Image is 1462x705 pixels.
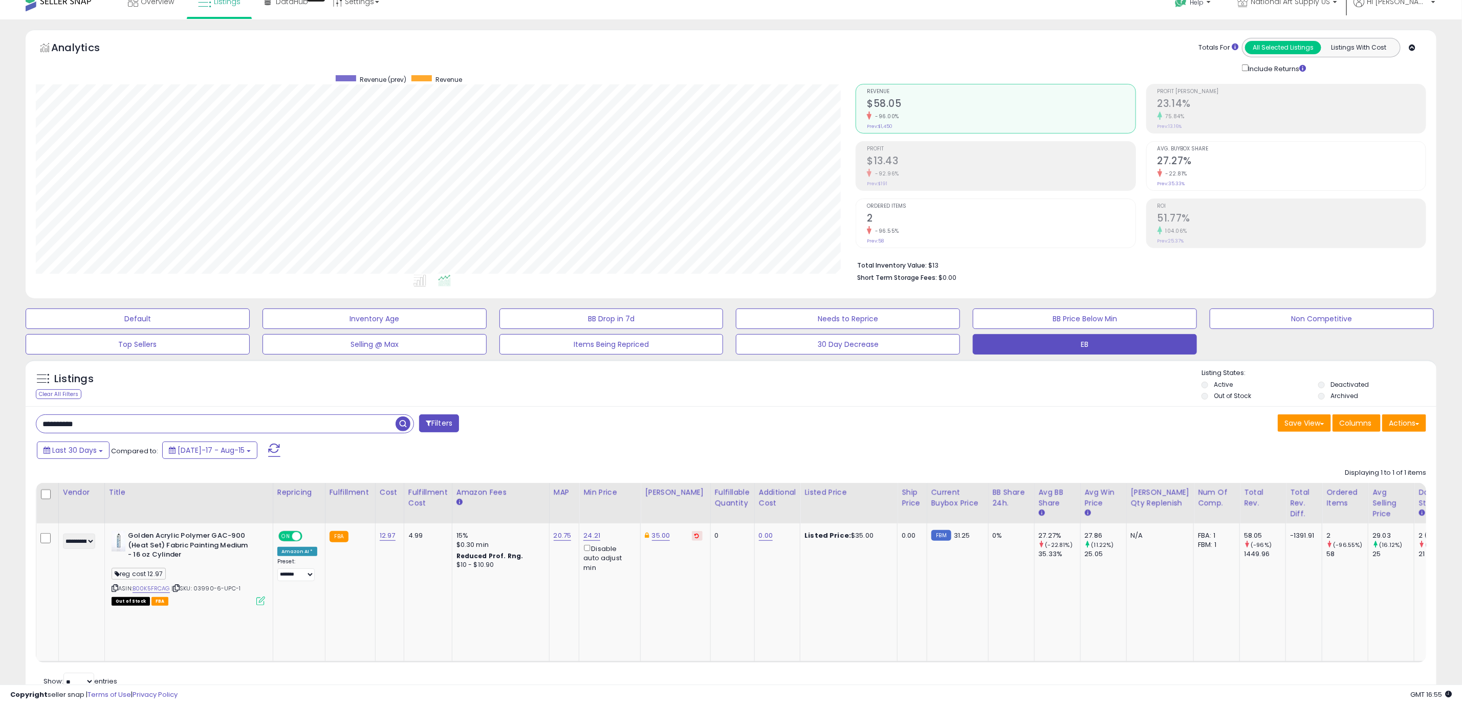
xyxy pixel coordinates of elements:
[171,584,241,592] span: | SKU: 03990-6-UPC-1
[1330,380,1369,389] label: Deactivated
[1214,391,1251,400] label: Out of Stock
[1419,509,1425,518] small: Days In Stock.
[1321,41,1397,54] button: Listings With Cost
[954,531,970,540] span: 31.25
[1158,212,1426,226] h2: 51.77%
[499,334,724,355] button: Items Being Repriced
[1326,531,1368,540] div: 2
[1251,541,1272,549] small: (-96%)
[10,690,48,699] strong: Copyright
[1039,487,1076,509] div: Avg BB Share
[902,531,919,540] div: 0.00
[51,40,120,57] h5: Analytics
[162,442,257,459] button: [DATE]-17 - Aug-15
[360,75,406,84] span: Revenue (prev)
[1126,483,1194,523] th: Please note that this number is a calculation based on your required days of coverage and your ve...
[1419,487,1456,509] div: Days In Stock
[1382,414,1426,432] button: Actions
[1092,541,1114,549] small: (11.22%)
[867,204,1135,209] span: Ordered Items
[456,561,541,569] div: $10 - $10.90
[419,414,459,432] button: Filters
[151,597,169,606] span: FBA
[1278,414,1331,432] button: Save View
[26,334,250,355] button: Top Sellers
[10,690,178,700] div: seller snap | |
[1085,549,1126,559] div: 25.05
[871,113,899,120] small: -96.00%
[1202,368,1436,378] p: Listing States:
[456,552,523,560] b: Reduced Prof. Rng.
[52,445,97,455] span: Last 30 Days
[867,155,1135,169] h2: $13.43
[1039,531,1080,540] div: 27.27%
[1158,155,1426,169] h2: 27.27%
[1198,43,1238,53] div: Totals For
[277,487,321,498] div: Repricing
[178,445,245,455] span: [DATE]-17 - Aug-15
[1339,418,1371,428] span: Columns
[380,487,400,498] div: Cost
[1244,487,1281,509] div: Total Rev.
[1039,549,1080,559] div: 35.33%
[456,540,541,549] div: $0.30 min
[583,543,632,572] div: Disable auto adjust min
[109,487,269,498] div: Title
[652,531,670,541] a: 35.00
[1045,541,1073,549] small: (-22.81%)
[1410,690,1452,699] span: 2025-09-15 16:55 GMT
[993,531,1027,540] div: 0%
[1039,509,1045,518] small: Avg BB Share.
[973,334,1197,355] button: EB
[1334,541,1363,549] small: (-96.55%)
[867,89,1135,95] span: Revenue
[263,334,487,355] button: Selling @ Max
[857,273,937,282] b: Short Term Storage Fees:
[804,487,893,498] div: Listed Price
[902,487,922,509] div: Ship Price
[133,690,178,699] a: Privacy Policy
[1345,468,1426,478] div: Displaying 1 to 1 of 1 items
[1158,98,1426,112] h2: 23.14%
[1333,414,1381,432] button: Columns
[499,309,724,329] button: BB Drop in 7d
[715,487,750,509] div: Fulfillable Quantity
[63,487,100,498] div: Vendor
[112,531,265,604] div: ASIN:
[279,532,292,541] span: ON
[1326,549,1368,559] div: 58
[1419,531,1460,540] div: 2 (6.67%)
[1158,181,1185,187] small: Prev: 35.33%
[1162,170,1188,178] small: -22.81%
[1419,549,1460,559] div: 21 (70%)
[1198,487,1235,509] div: Num of Comp.
[1158,204,1426,209] span: ROI
[1372,549,1414,559] div: 25
[736,334,960,355] button: 30 Day Decrease
[939,273,956,282] span: $0.00
[1085,487,1122,509] div: Avg Win Price
[1162,227,1188,235] small: 104.06%
[736,309,960,329] button: Needs to Reprice
[1085,509,1091,518] small: Avg Win Price.
[857,261,927,270] b: Total Inventory Value:
[1290,487,1318,519] div: Total Rev. Diff.
[554,487,575,498] div: MAP
[26,309,250,329] button: Default
[301,532,317,541] span: OFF
[931,487,984,509] div: Current Buybox Price
[1158,238,1184,244] small: Prev: 25.37%
[456,531,541,540] div: 15%
[1131,531,1186,540] div: N/A
[715,531,747,540] div: 0
[1245,41,1321,54] button: All Selected Listings
[804,531,851,540] b: Listed Price:
[112,568,166,580] span: reg cost 12.97
[867,123,892,129] small: Prev: $1,450
[36,389,81,399] div: Clear All Filters
[1426,541,1455,549] small: (-90.48%)
[37,442,110,459] button: Last 30 Days
[973,309,1197,329] button: BB Price Below Min
[277,547,317,556] div: Amazon AI *
[1085,531,1126,540] div: 27.86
